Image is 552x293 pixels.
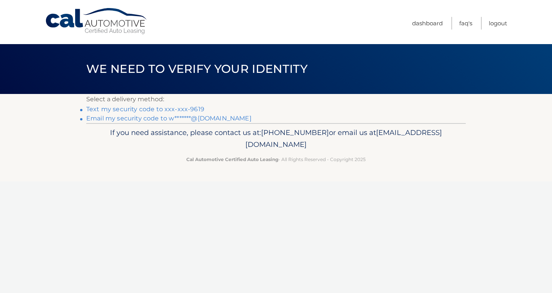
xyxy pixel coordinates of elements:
a: Cal Automotive [45,8,148,35]
p: Select a delivery method: [86,94,466,105]
strong: Cal Automotive Certified Auto Leasing [186,156,278,162]
span: [PHONE_NUMBER] [261,128,329,137]
a: Text my security code to xxx-xxx-9619 [86,105,204,113]
p: - All Rights Reserved - Copyright 2025 [91,155,461,163]
span: We need to verify your identity [86,62,307,76]
a: Dashboard [412,17,443,30]
a: Logout [489,17,507,30]
a: Email my security code to w*******@[DOMAIN_NAME] [86,115,251,122]
a: FAQ's [459,17,472,30]
p: If you need assistance, please contact us at: or email us at [91,127,461,151]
